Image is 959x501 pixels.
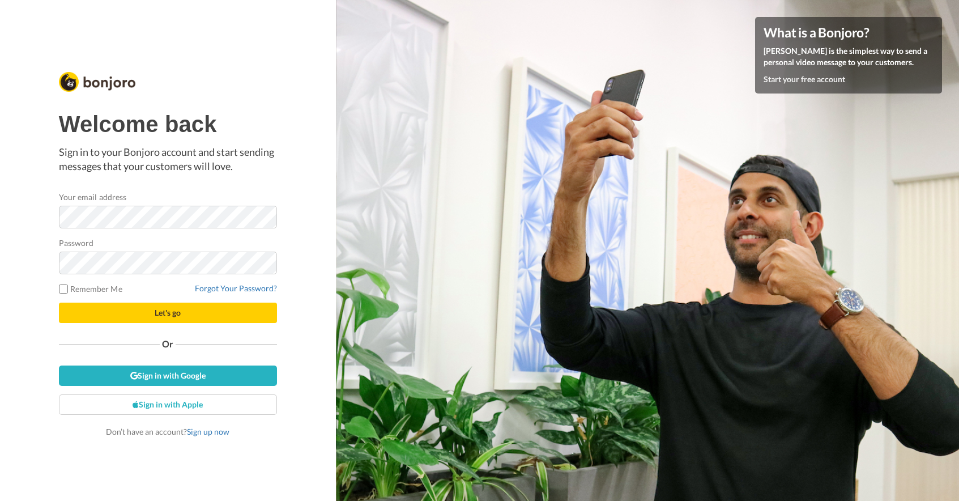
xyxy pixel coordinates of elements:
p: Sign in to your Bonjoro account and start sending messages that your customers will love. [59,145,277,174]
a: Start your free account [764,74,845,84]
a: Forgot Your Password? [195,283,277,293]
input: Remember Me [59,285,68,294]
a: Sign up now [187,427,229,436]
a: Sign in with Google [59,366,277,386]
button: Let's go [59,303,277,323]
p: [PERSON_NAME] is the simplest way to send a personal video message to your customers. [764,45,934,68]
h4: What is a Bonjoro? [764,26,934,40]
a: Sign in with Apple [59,394,277,415]
h1: Welcome back [59,112,277,137]
span: Don’t have an account? [106,427,229,436]
span: Or [160,340,176,348]
label: Your email address [59,191,126,203]
label: Password [59,237,94,249]
label: Remember Me [59,283,122,295]
span: Let's go [155,308,181,317]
